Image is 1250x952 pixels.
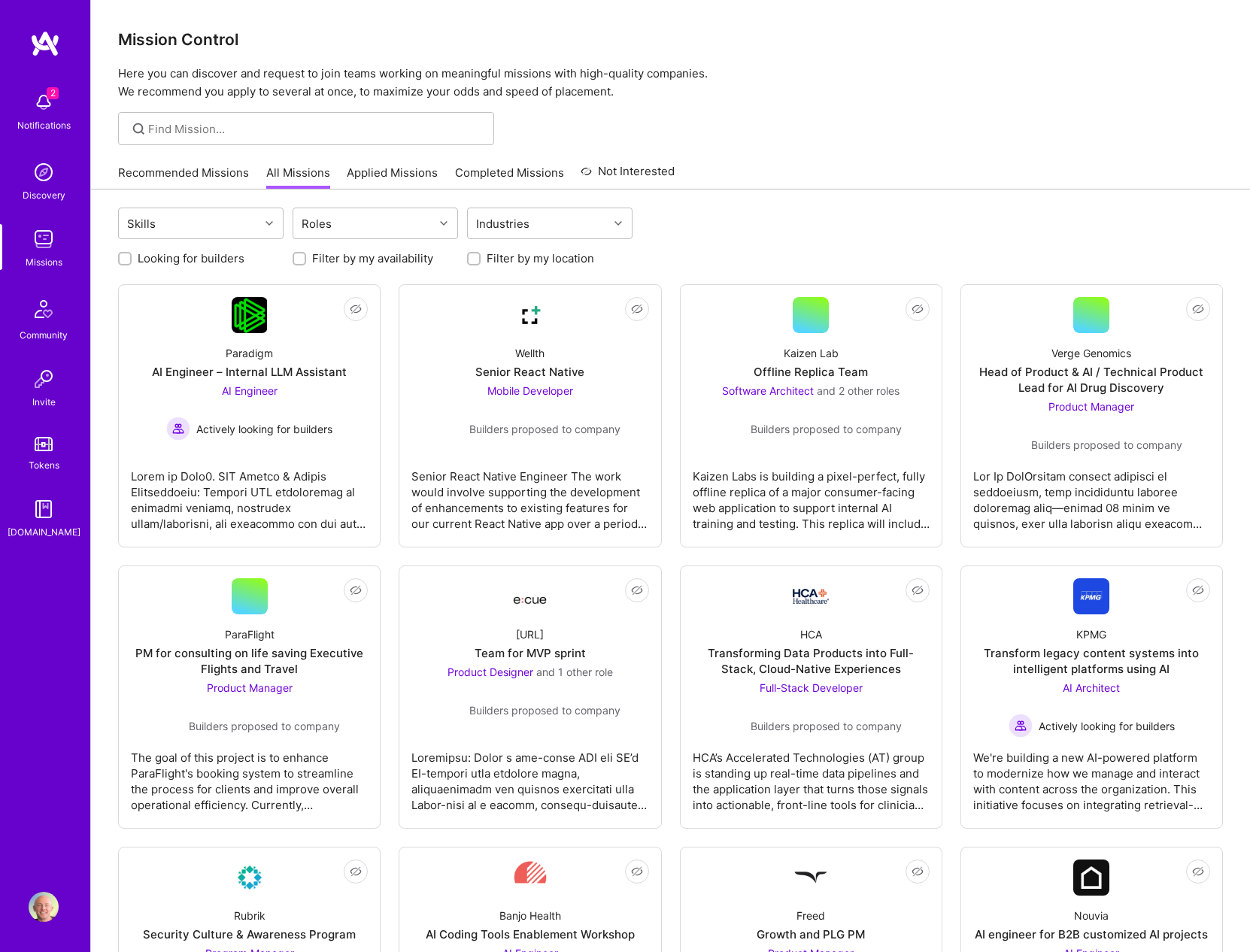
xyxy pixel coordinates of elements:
[487,384,573,397] span: Mobile Developer
[1074,908,1109,923] div: Nouvia
[222,384,278,397] span: AI Engineer
[29,494,59,524] img: guide book
[1192,303,1204,315] i: icon EyeClosed
[234,908,265,923] div: Rubrik
[469,702,620,718] span: Builders proposed to company
[475,645,586,661] div: Team for MVP sprint
[265,220,273,227] i: icon Chevron
[1001,432,1025,456] img: Builders proposed to company
[631,584,643,596] i: icon EyeClosed
[784,345,839,361] div: Kaizen Lab
[30,30,60,57] img: logo
[439,417,463,441] img: Builders proposed to company
[631,866,643,878] i: icon EyeClosed
[721,714,745,738] img: Builders proposed to company
[487,250,594,266] label: Filter by my location
[455,165,564,189] a: Completed Missions
[266,165,330,189] a: All Missions
[347,165,438,189] a: Applied Missions
[29,364,59,394] img: Invite
[1051,345,1131,361] div: Verge Genomics
[515,345,545,361] div: Wellth
[721,417,745,441] img: Builders proposed to company
[751,718,902,734] span: Builders proposed to company
[232,860,268,896] img: Company Logo
[426,926,635,942] div: AI Coding Tools Enablement Workshop
[722,384,814,397] span: Software Architect
[298,213,335,235] div: Roles
[143,926,356,942] div: Security Culture & Awareness Program
[912,584,924,596] i: icon EyeClosed
[207,681,293,694] span: Product Manager
[614,220,622,227] i: icon Chevron
[439,698,463,722] img: Builders proposed to company
[130,120,147,138] i: icon SearchGrey
[118,30,1223,49] h3: Mission Control
[1031,437,1182,453] span: Builders proposed to company
[469,421,620,437] span: Builders proposed to company
[793,860,829,896] img: Company Logo
[32,394,56,410] div: Invite
[1192,866,1204,878] i: icon EyeClosed
[131,738,368,813] div: The goal of this project is to enhance ParaFlight's booking system to streamline the process for ...
[754,364,868,380] div: Offline Replica Team
[912,866,924,878] i: icon EyeClosed
[29,457,59,473] div: Tokens
[1192,584,1204,596] i: icon EyeClosed
[29,892,59,922] img: User Avatar
[973,456,1210,532] div: Lor Ip DolOrsitam consect adipisci el seddoeiusm, temp incididuntu laboree doloremag aliq—enimad ...
[499,908,561,923] div: Banjo Health
[131,297,368,535] a: Company LogoParadigmAI Engineer – Internal LLM AssistantAI Engineer Actively looking for builders...
[693,738,930,813] div: HCA’s Accelerated Technologies (AT) group is standing up real-time data pipelines and the applica...
[973,297,1210,535] a: Verge GenomicsHead of Product & AI / Technical Product Lead for AI Drug DiscoveryProduct Manager ...
[440,220,448,227] i: icon Chevron
[148,121,483,137] input: Find Mission...
[225,626,275,642] div: ParaFlight
[472,213,533,235] div: Industries
[152,364,347,380] div: AI Engineer – Internal LLM Assistant
[1048,400,1134,413] span: Product Manager
[800,626,822,642] div: HCA
[693,456,930,532] div: Kaizen Labs is building a pixel-perfect, fully offline replica of a major consumer-facing web app...
[1063,681,1120,694] span: AI Architect
[29,157,59,187] img: discovery
[17,117,71,133] div: Notifications
[20,327,68,343] div: Community
[47,87,59,99] span: 2
[8,524,80,540] div: [DOMAIN_NAME]
[793,589,829,604] img: Company Logo
[475,364,584,380] div: Senior React Native
[1073,860,1109,896] img: Company Logo
[693,578,930,816] a: Company LogoHCATransforming Data Products into Full-Stack, Cloud-Native ExperiencesFull-Stack Dev...
[693,645,930,677] div: Transforming Data Products into Full-Stack, Cloud-Native Experiences
[123,213,159,235] div: Skills
[973,738,1210,813] div: We're building a new AI-powered platform to modernize how we manage and interact with content acr...
[138,250,244,266] label: Looking for builders
[516,626,544,642] div: [URL]
[131,645,368,677] div: PM for consulting on life saving Executive Flights and Travel
[514,860,547,896] img: Company Logo
[975,926,1208,942] div: AI engineer for B2B customized AI projects
[536,665,613,678] span: and 1 other role
[411,456,648,532] div: Senior React Native Engineer The work would involve supporting the development of enhancements to...
[693,297,930,535] a: Kaizen LabOffline Replica TeamSoftware Architect and 2 other rolesBuilders proposed to companyBui...
[796,908,825,923] div: Freed
[23,187,65,203] div: Discovery
[411,738,648,813] div: Loremipsu: Dolor s ame-conse ADI eli SE’d EI-tempori utla etdolore magna, aliquaenimadm ven quisn...
[973,578,1210,816] a: Company LogoKPMGTransform legacy content systems into intelligent platforms using AIAI Architect ...
[973,645,1210,677] div: Transform legacy content systems into intelligent platforms using AI
[196,421,332,437] span: Actively looking for builders
[411,297,648,535] a: Company LogoWellthSenior React NativeMobile Developer Builders proposed to companyBuilders propos...
[1076,626,1106,642] div: KPMG
[912,303,924,315] i: icon EyeClosed
[1009,714,1033,738] img: Actively looking for builders
[232,297,267,333] img: Company Logo
[1073,578,1109,614] img: Company Logo
[35,437,53,451] img: tokens
[350,866,362,878] i: icon EyeClosed
[411,578,648,816] a: Company Logo[URL]Team for MVP sprintProduct Designer and 1 other roleBuilders proposed to company...
[131,578,368,816] a: ParaFlightPM for consulting on life saving Executive Flights and TravelProduct Manager Builders p...
[817,384,900,397] span: and 2 other roles
[26,291,62,327] img: Community
[26,254,62,270] div: Missions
